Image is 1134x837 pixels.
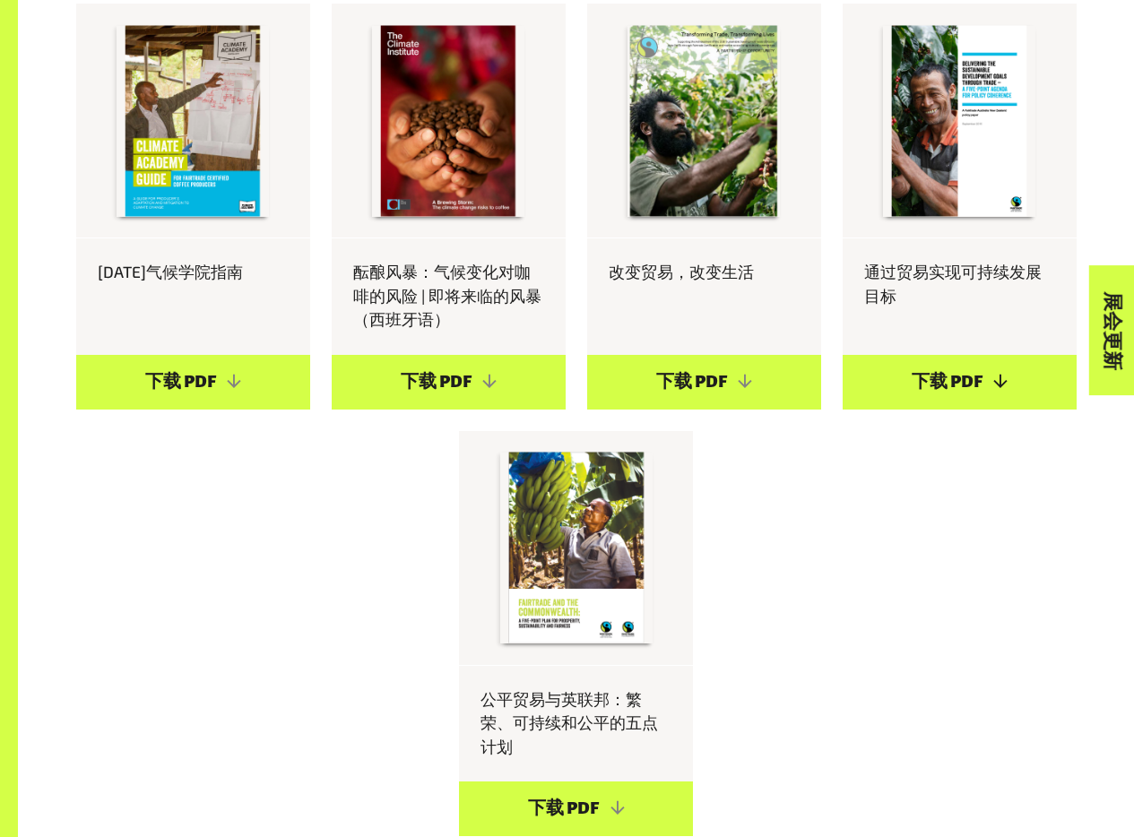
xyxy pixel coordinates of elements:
font: 展会更新 [1102,291,1121,370]
a: 下载 PDF [843,355,1077,410]
a: 下载 PDF [459,781,693,836]
a: 下载 PDF [332,355,566,410]
a: 下载 PDF [587,355,821,410]
a: 下载 PDF [76,355,310,410]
